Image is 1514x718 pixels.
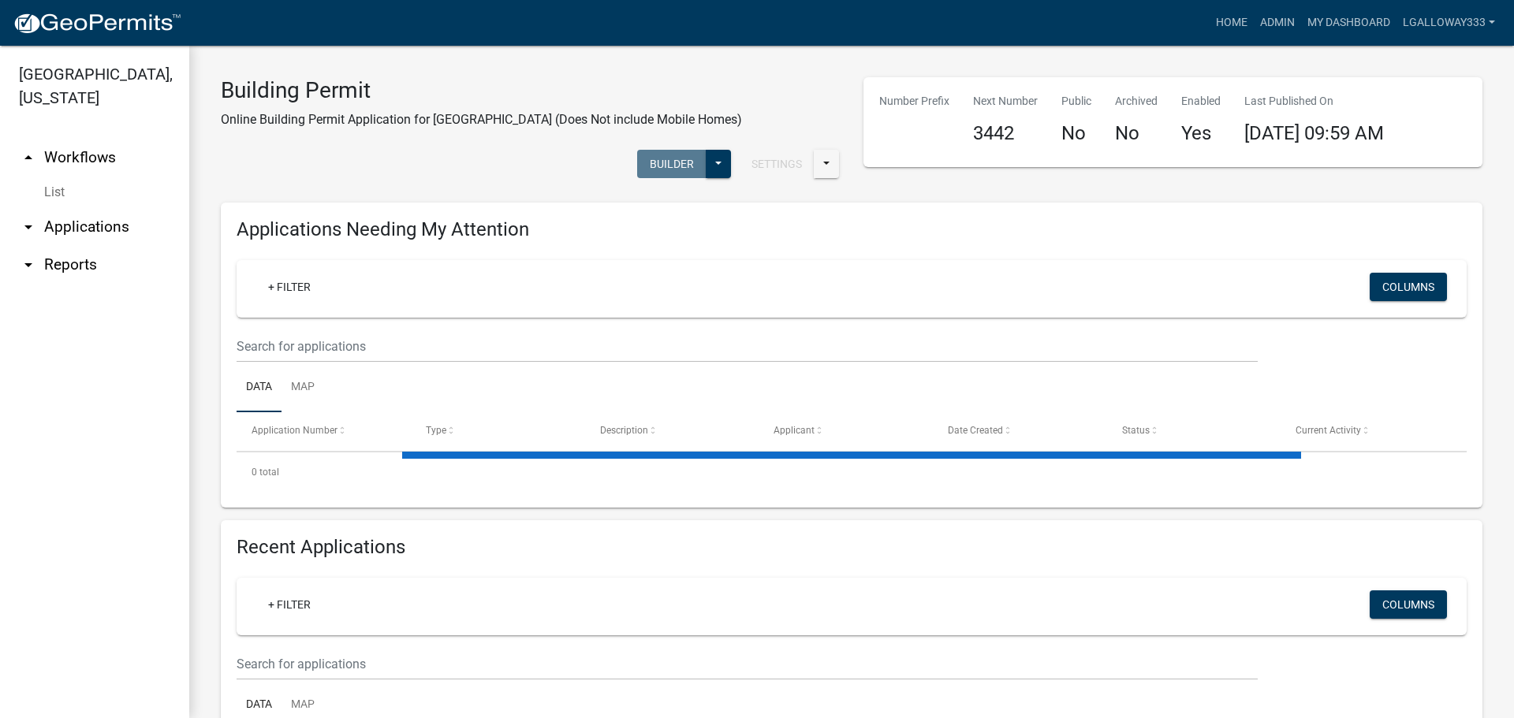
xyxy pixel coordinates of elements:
[237,536,1467,559] h4: Recent Applications
[1244,93,1384,110] p: Last Published On
[1061,93,1091,110] p: Public
[1181,122,1221,145] h4: Yes
[879,93,949,110] p: Number Prefix
[759,412,933,450] datatable-header-cell: Applicant
[1061,122,1091,145] h4: No
[637,150,707,178] button: Builder
[1254,8,1301,38] a: Admin
[237,412,411,450] datatable-header-cell: Application Number
[237,648,1258,680] input: Search for applications
[973,122,1038,145] h4: 3442
[19,148,38,167] i: arrow_drop_up
[1181,93,1221,110] p: Enabled
[237,452,1467,492] div: 0 total
[19,218,38,236] i: arrow_drop_down
[1281,412,1455,450] datatable-header-cell: Current Activity
[1301,8,1397,38] a: My Dashboard
[973,93,1038,110] p: Next Number
[1115,122,1158,145] h4: No
[1397,8,1501,38] a: lgalloway333
[426,425,446,436] span: Type
[1370,273,1447,301] button: Columns
[19,255,38,274] i: arrow_drop_down
[739,150,815,178] button: Settings
[1107,412,1281,450] datatable-header-cell: Status
[1122,425,1150,436] span: Status
[237,363,282,413] a: Data
[1370,590,1447,619] button: Columns
[255,590,323,619] a: + Filter
[237,218,1467,241] h4: Applications Needing My Attention
[221,77,742,104] h3: Building Permit
[600,425,648,436] span: Description
[1210,8,1254,38] a: Home
[948,425,1003,436] span: Date Created
[1296,425,1361,436] span: Current Activity
[255,273,323,301] a: + Filter
[411,412,585,450] datatable-header-cell: Type
[584,412,759,450] datatable-header-cell: Description
[221,110,742,129] p: Online Building Permit Application for [GEOGRAPHIC_DATA] (Does Not include Mobile Homes)
[252,425,337,436] span: Application Number
[282,363,324,413] a: Map
[933,412,1107,450] datatable-header-cell: Date Created
[774,425,815,436] span: Applicant
[1115,93,1158,110] p: Archived
[237,330,1258,363] input: Search for applications
[1244,122,1384,144] span: [DATE] 09:59 AM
